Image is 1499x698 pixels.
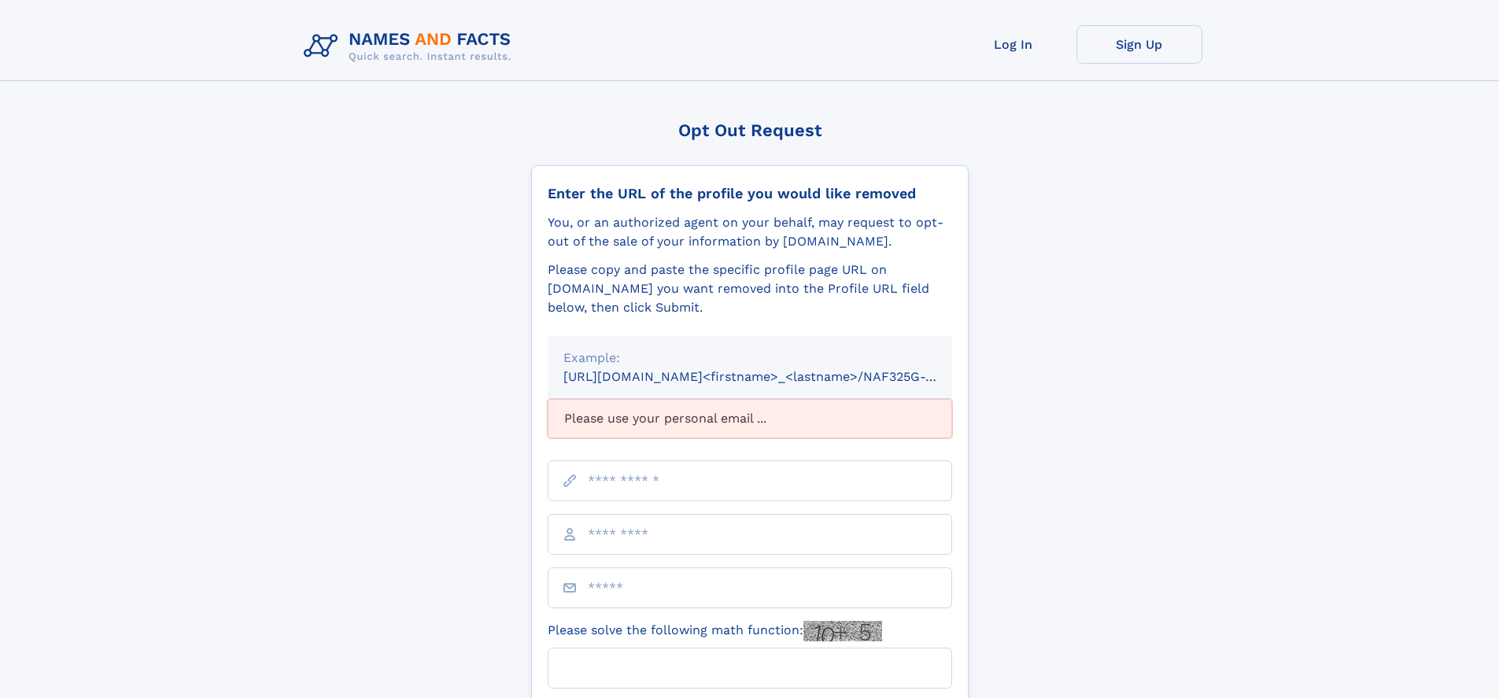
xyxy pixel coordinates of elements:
div: Opt Out Request [531,120,969,140]
a: Sign Up [1076,25,1202,64]
div: Please copy and paste the specific profile page URL on [DOMAIN_NAME] you want removed into the Pr... [548,260,952,317]
div: Enter the URL of the profile you would like removed [548,185,952,202]
label: Please solve the following math function: [548,621,882,641]
a: Log In [951,25,1076,64]
div: Example: [563,349,936,367]
small: [URL][DOMAIN_NAME]<firstname>_<lastname>/NAF325G-xxxxxxxx [563,369,982,384]
div: Please use your personal email ... [548,399,952,438]
img: Logo Names and Facts [297,25,524,68]
div: You, or an authorized agent on your behalf, may request to opt-out of the sale of your informatio... [548,213,952,251]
